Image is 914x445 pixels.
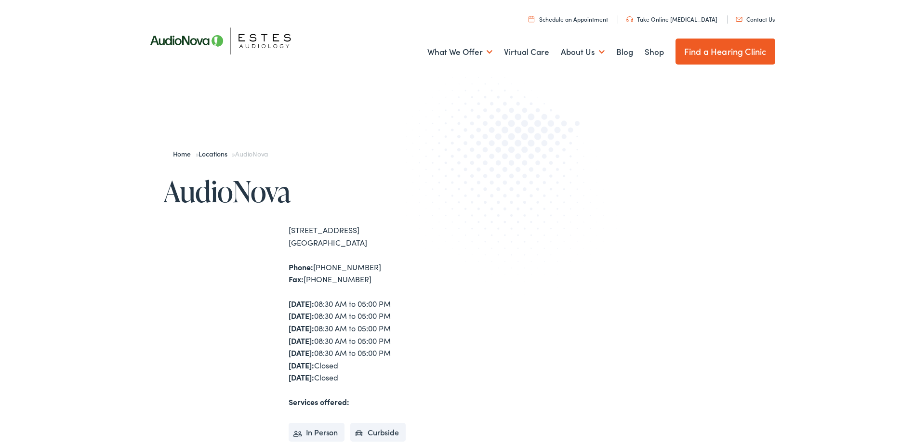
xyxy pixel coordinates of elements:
a: Shop [645,34,664,70]
a: Contact Us [736,15,775,23]
strong: [DATE]: [289,360,314,370]
h1: AudioNova [163,175,457,207]
strong: [DATE]: [289,323,314,333]
div: [PHONE_NUMBER] [PHONE_NUMBER] [289,261,457,286]
li: In Person [289,423,345,442]
a: Schedule an Appointment [529,15,608,23]
li: Curbside [350,423,406,442]
a: Take Online [MEDICAL_DATA] [626,15,717,23]
strong: Phone: [289,262,313,272]
strong: [DATE]: [289,372,314,382]
span: AudioNova [235,149,268,158]
strong: [DATE]: [289,310,314,321]
strong: [DATE]: [289,298,314,309]
strong: [DATE]: [289,347,314,358]
img: utility icon [736,17,742,22]
a: About Us [561,34,605,70]
a: Home [173,149,196,158]
span: » » [173,149,268,158]
strong: Fax: [289,274,304,284]
div: [STREET_ADDRESS] [GEOGRAPHIC_DATA] [289,224,457,249]
a: Find a Hearing Clinic [676,39,775,65]
strong: Services offered: [289,396,349,407]
div: 08:30 AM to 05:00 PM 08:30 AM to 05:00 PM 08:30 AM to 05:00 PM 08:30 AM to 05:00 PM 08:30 AM to 0... [289,298,457,384]
a: What We Offer [427,34,492,70]
img: utility icon [626,16,633,22]
a: Blog [616,34,633,70]
img: utility icon [529,16,534,22]
strong: [DATE]: [289,335,314,346]
a: Locations [199,149,232,158]
a: Virtual Care [504,34,549,70]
